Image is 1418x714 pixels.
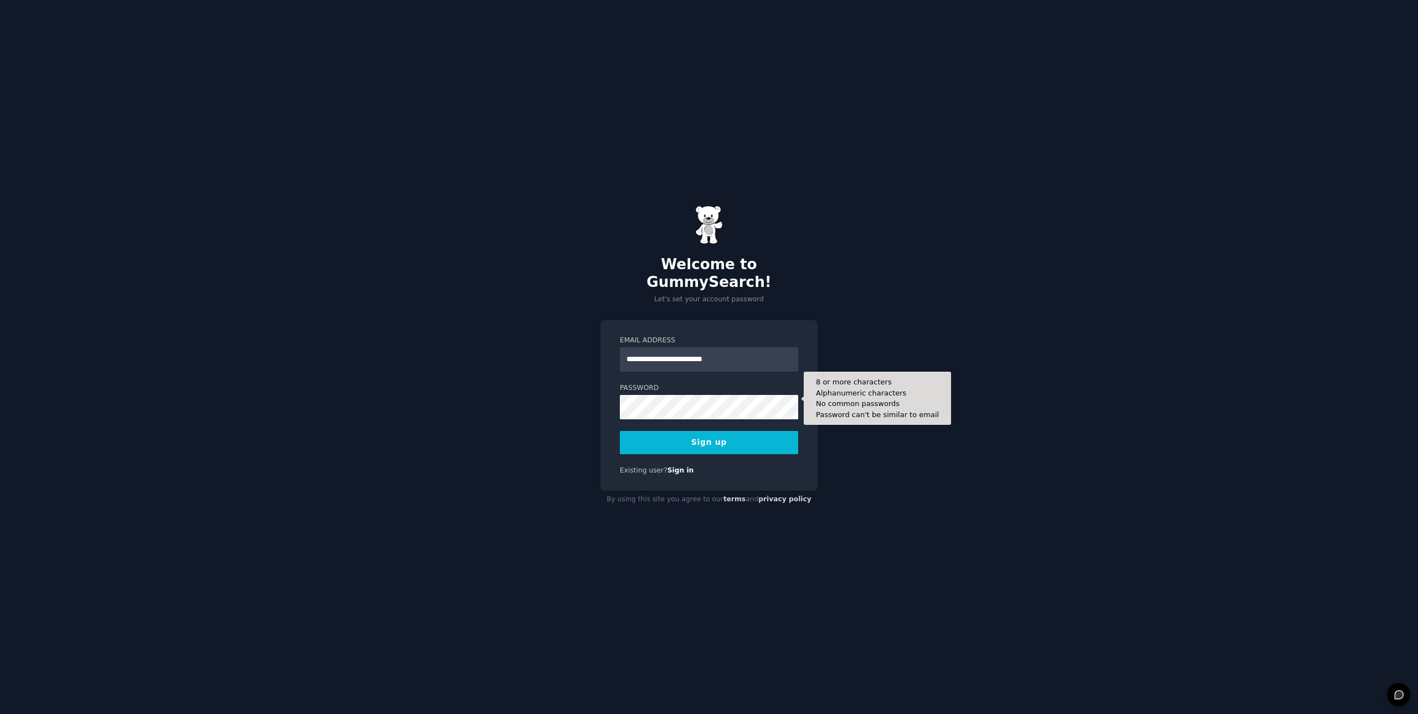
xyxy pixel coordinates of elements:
p: Let's set your account password [600,295,818,305]
span: Existing user? [620,466,667,474]
label: Password [620,383,798,393]
a: terms [723,495,746,503]
a: privacy policy [758,495,811,503]
label: Email Address [620,336,798,346]
button: Sign up [620,431,798,454]
div: By using this site you agree to our and [600,491,818,508]
h2: Welcome to GummySearch! [600,256,818,291]
img: Gummy Bear [695,206,723,244]
a: Sign in [667,466,694,474]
